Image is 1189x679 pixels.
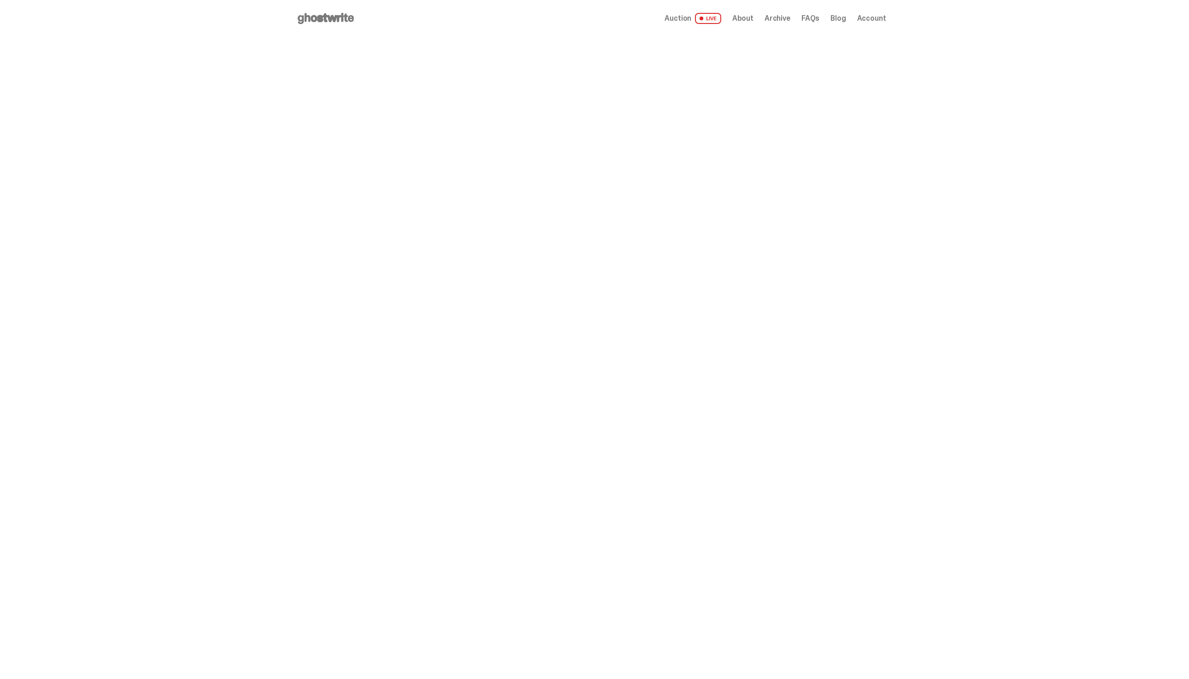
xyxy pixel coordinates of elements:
[765,15,790,22] a: Archive
[695,13,721,24] span: LIVE
[732,15,753,22] a: About
[830,15,846,22] a: Blog
[857,15,886,22] a: Account
[665,13,721,24] a: Auction LIVE
[801,15,819,22] a: FAQs
[665,15,691,22] span: Auction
